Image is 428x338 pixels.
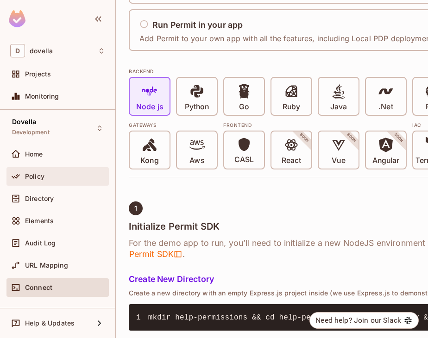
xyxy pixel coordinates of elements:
span: Dovella [12,118,36,125]
span: Policy [25,173,44,180]
h5: Run Permit in your app [152,20,243,30]
p: Vue [332,156,345,165]
span: Home [25,150,43,158]
span: Development [12,129,50,136]
span: SOON [381,120,417,156]
p: Kong [140,156,158,165]
span: D [10,44,25,57]
p: Go [239,102,249,112]
p: Angular [372,156,400,165]
p: .Net [378,102,393,112]
span: Audit Log [25,239,56,247]
p: React [282,156,301,165]
span: URL Mapping [25,262,68,269]
span: SOON [286,120,322,156]
span: SOON [334,120,370,156]
span: Workspace: dovella [30,47,53,55]
p: Python [185,102,209,112]
span: Projects [25,70,51,78]
p: Java [330,102,347,112]
span: Elements [25,217,54,225]
span: Monitoring [25,93,59,100]
p: Aws [189,156,204,165]
p: Node js [136,102,163,112]
div: Frontend [223,121,407,129]
span: 1 [136,312,148,323]
span: Help & Updates [25,319,75,327]
span: Connect [25,284,52,291]
p: Ruby [283,102,300,112]
div: Gateways [129,121,218,129]
span: 1 [134,205,137,212]
div: Need help? Join our Slack [315,315,401,326]
p: CASL [234,155,254,164]
span: Directory [25,195,54,202]
span: Permit SDK [129,249,183,260]
img: SReyMgAAAABJRU5ErkJggg== [9,10,25,27]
